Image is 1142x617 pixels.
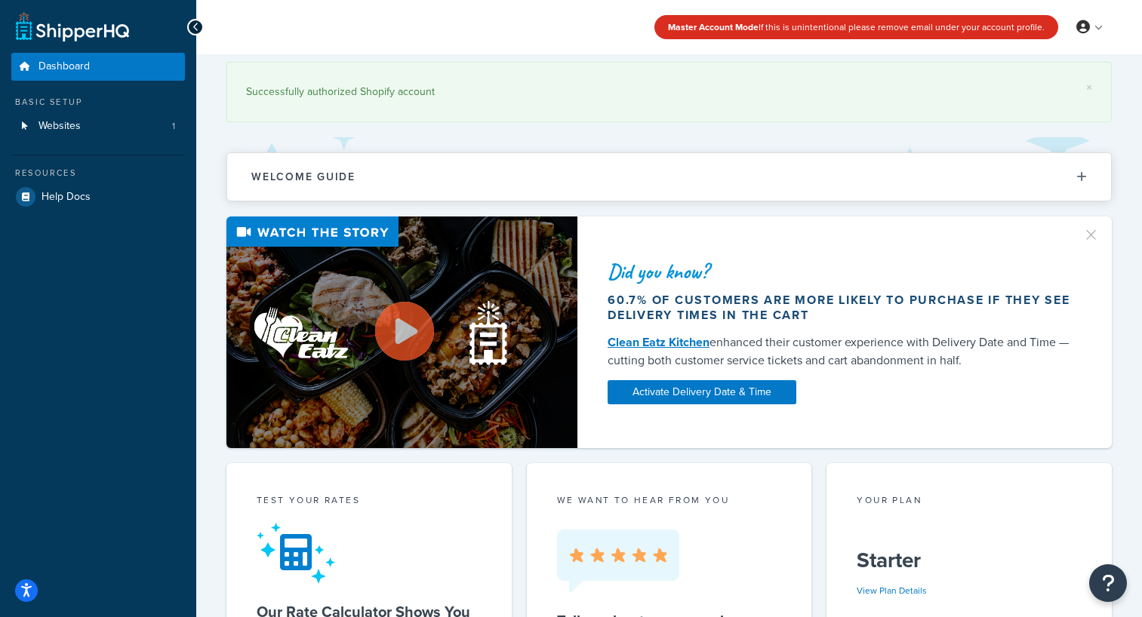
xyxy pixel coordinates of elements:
img: Video thumbnail [226,216,577,448]
div: Resources [11,167,185,180]
a: Websites1 [11,112,185,140]
div: If this is unintentional please remove email under your account profile. [654,15,1058,39]
span: 1 [172,120,175,133]
h2: Welcome Guide [251,171,356,183]
a: Activate Delivery Date & Time [608,380,796,404]
div: Your Plan [857,493,1082,511]
div: Basic Setup [11,96,185,109]
span: Dashboard [38,60,90,73]
a: × [1086,81,1092,94]
a: Help Docs [11,183,185,210]
div: enhanced their customer experience with Delivery Date and Time — cutting both customer service ti... [608,333,1073,370]
button: Welcome Guide [227,153,1111,201]
div: Did you know? [608,261,1073,282]
a: View Plan Details [857,584,927,597]
span: Websites [38,120,81,133]
div: 60.7% of customers are more likely to purchase if they see delivery times in the cart [608,293,1073,323]
p: we want to hear from you [557,493,782,507]
li: Websites [11,112,185,140]
a: Dashboard [11,53,185,81]
a: Clean Eatz Kitchen [608,333,710,351]
h5: Starter [857,548,1082,572]
div: Successfully authorized Shopify account [246,81,1092,103]
strong: Master Account Mode [668,20,759,34]
div: Test your rates [257,493,482,511]
button: Open Resource Center [1089,564,1127,602]
span: Help Docs [42,191,91,204]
